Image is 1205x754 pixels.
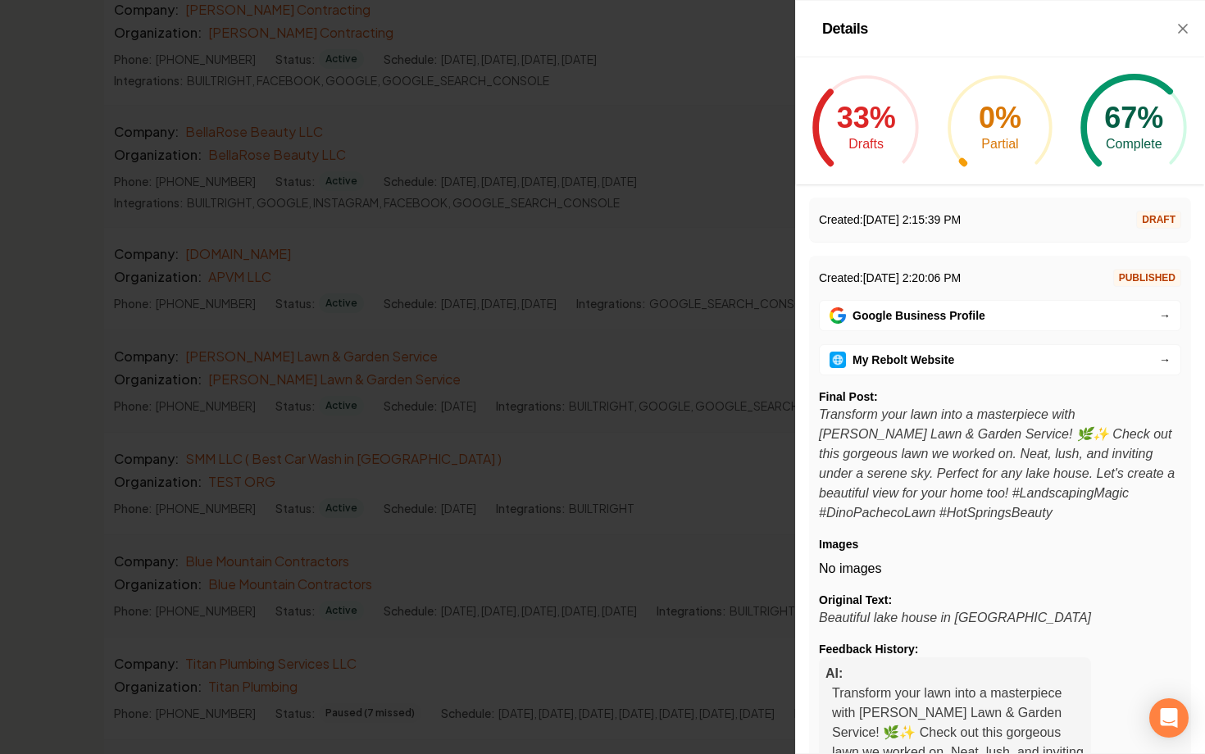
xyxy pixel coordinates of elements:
span: → [1159,352,1171,368]
span: DRAFT [1136,211,1181,229]
span: Created: [819,271,863,284]
img: Website [830,352,846,368]
span: → [1159,307,1171,324]
img: Google [830,307,846,324]
p: Final Post: [819,388,1181,405]
p: [DATE] 2:15:39 PM [819,211,961,228]
span: My Rebolt Website [830,352,954,368]
span: AI: [825,666,843,680]
p: Feedback History: [819,641,1181,657]
p: Transform your lawn into a masterpiece with [PERSON_NAME] Lawn & Garden Service! 🌿✨ Check out thi... [819,405,1181,523]
h2: Details [822,21,868,36]
p: Original Text: [819,592,1181,608]
span: Complete [1104,134,1163,154]
span: Google Business Profile [830,307,985,324]
a: Google Google Business Profile→ [819,300,1181,331]
span: No images [819,559,881,579]
p: Beautiful lake house in [GEOGRAPHIC_DATA] [819,608,1181,628]
span: Partial [979,134,1021,154]
span: Drafts [837,134,896,154]
span: 67 % [1104,101,1163,134]
span: PUBLISHED [1113,269,1181,287]
span: Created: [819,213,863,226]
p: [DATE] 2:20:06 PM [819,270,961,286]
p: Images [819,536,1181,552]
span: 33 % [837,101,896,134]
span: 0 % [979,101,1021,134]
a: Website My Rebolt Website→ [819,344,1181,375]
